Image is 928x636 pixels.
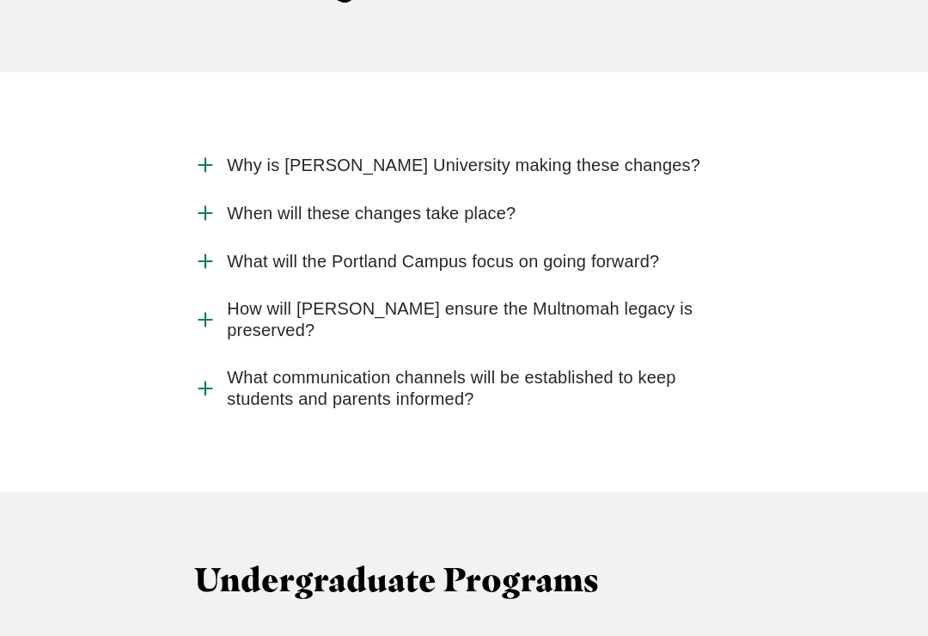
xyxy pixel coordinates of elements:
[227,204,516,225] span: When will these changes take place?
[227,252,659,273] span: What will the Portland Campus focus on going forward?
[227,156,700,177] span: Why is [PERSON_NAME] University making these changes?
[194,561,734,601] h3: Undergraduate Programs
[227,368,734,411] span: What communication channels will be established to keep students and parents informed?
[227,299,734,342] span: How will [PERSON_NAME] ensure the Multnomah legacy is preserved?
